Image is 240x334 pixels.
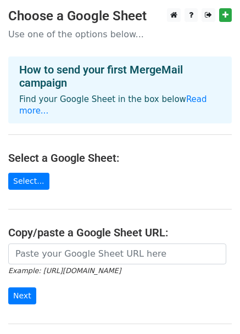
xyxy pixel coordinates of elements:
[8,151,232,165] h4: Select a Google Sheet:
[19,94,221,117] p: Find your Google Sheet in the box below
[8,287,36,304] input: Next
[8,226,232,239] h4: Copy/paste a Google Sheet URL:
[8,267,121,275] small: Example: [URL][DOMAIN_NAME]
[19,94,207,116] a: Read more...
[8,8,232,24] h3: Choose a Google Sheet
[19,63,221,89] h4: How to send your first MergeMail campaign
[8,29,232,40] p: Use one of the options below...
[8,173,49,190] a: Select...
[8,244,226,264] input: Paste your Google Sheet URL here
